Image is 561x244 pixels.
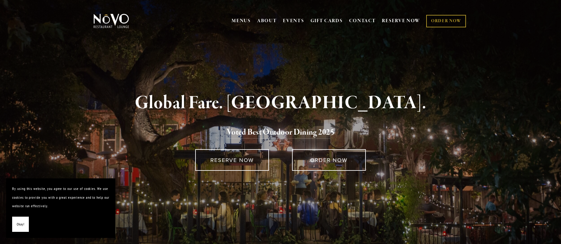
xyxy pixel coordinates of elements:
p: By using this website, you agree to our use of cookies. We use cookies to provide you with a grea... [12,184,109,211]
section: Cookie banner [6,178,115,238]
h2: 5 [104,126,457,139]
a: ABOUT [257,18,277,24]
a: EVENTS [283,18,304,24]
a: CONTACT [349,15,376,27]
a: RESERVE NOW [382,15,420,27]
a: ORDER NOW [292,149,366,171]
a: RESERVE NOW [195,149,269,171]
strong: Global Fare. [GEOGRAPHIC_DATA]. [135,91,426,115]
span: Okay! [17,220,24,229]
a: MENUS [232,18,251,24]
button: Okay! [12,217,29,232]
img: Novo Restaurant &amp; Lounge [92,13,130,29]
a: Voted Best Outdoor Dining 202 [227,127,330,139]
a: GIFT CARDS [311,15,343,27]
a: ORDER NOW [426,15,466,27]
